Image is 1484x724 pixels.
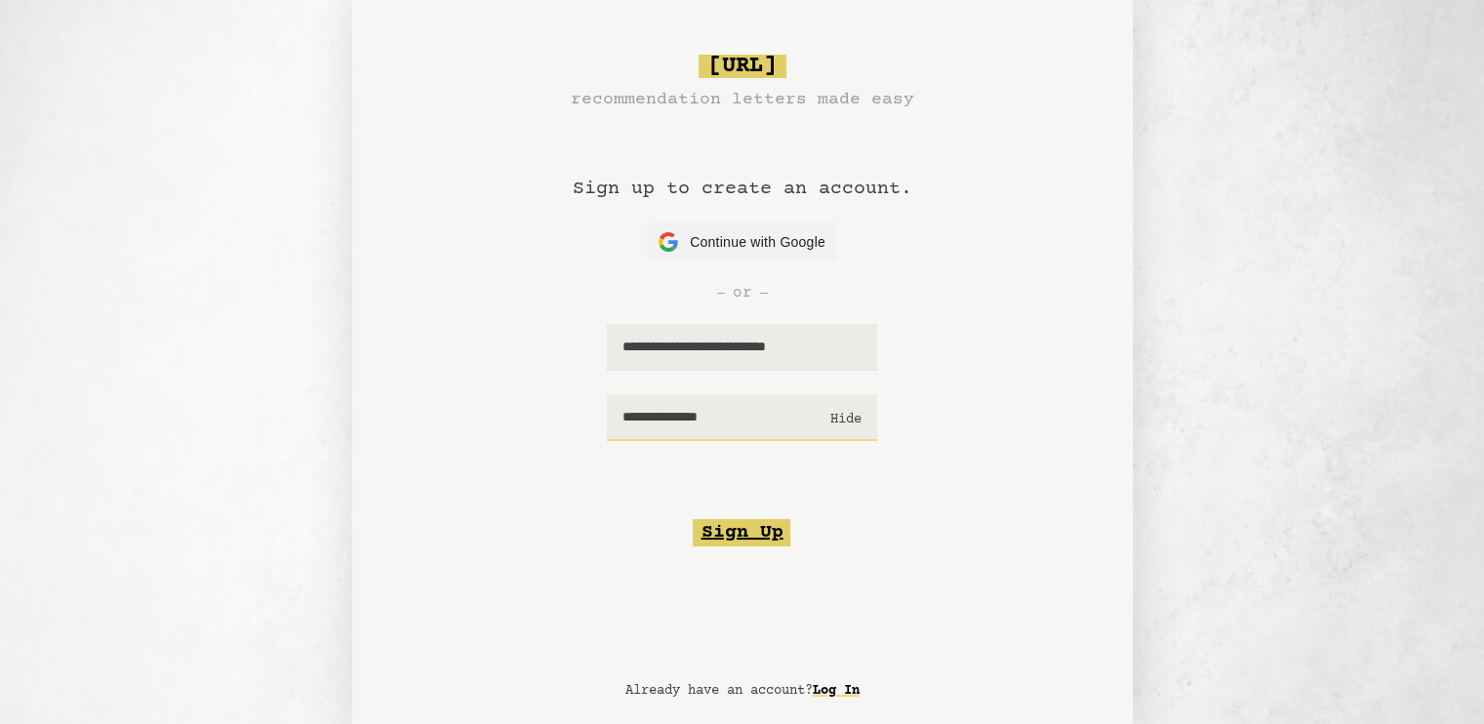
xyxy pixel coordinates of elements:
button: Sign Up [693,519,790,546]
button: Hide [830,410,862,429]
button: Continue with Google [647,222,837,261]
span: or [733,281,752,304]
span: Continue with Google [690,232,825,253]
span: [URL] [699,55,786,78]
a: Log In [813,675,860,706]
h1: Sign up to create an account. [573,113,912,222]
p: Already have an account? [625,681,860,701]
h3: recommendation letters made easy [571,86,914,113]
